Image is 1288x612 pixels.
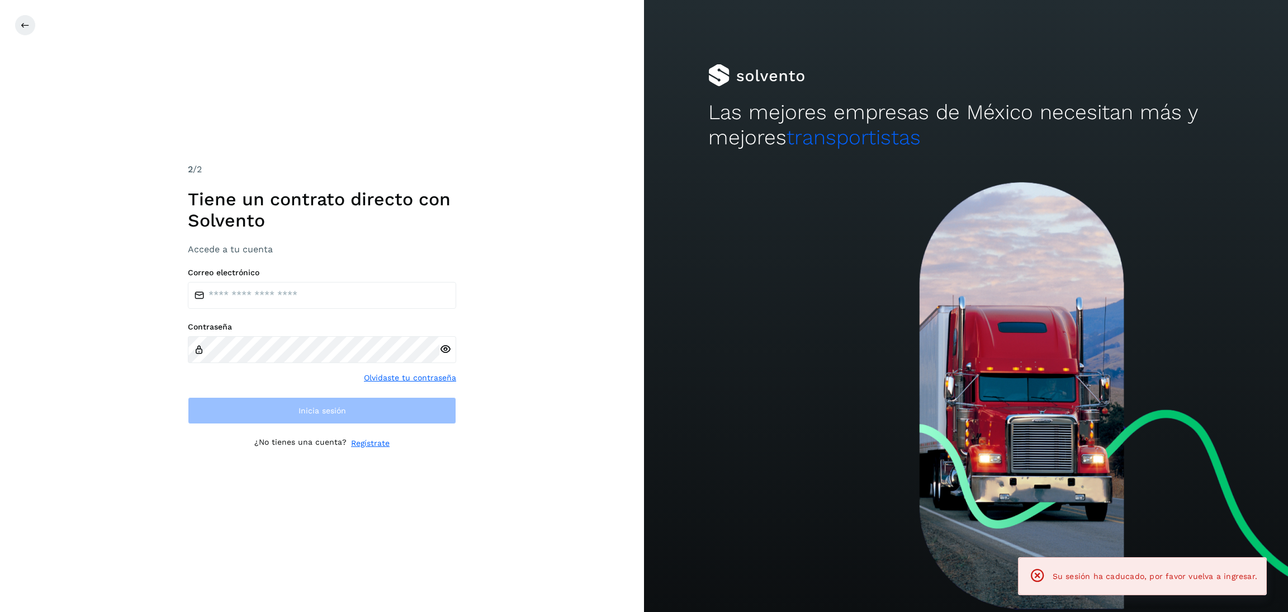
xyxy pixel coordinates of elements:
a: Olvidaste tu contraseña [364,372,456,384]
span: transportistas [787,125,921,149]
button: Inicia sesión [188,397,456,424]
span: Su sesión ha caducado, por favor vuelva a ingresar. [1053,572,1257,581]
span: 2 [188,164,193,175]
span: Inicia sesión [299,407,346,415]
p: ¿No tienes una cuenta? [254,437,347,449]
h3: Accede a tu cuenta [188,244,456,255]
div: /2 [188,163,456,176]
h2: Las mejores empresas de México necesitan más y mejores [708,100,1224,150]
label: Contraseña [188,322,456,332]
h1: Tiene un contrato directo con Solvento [188,189,456,232]
label: Correo electrónico [188,268,456,277]
a: Regístrate [351,437,390,449]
